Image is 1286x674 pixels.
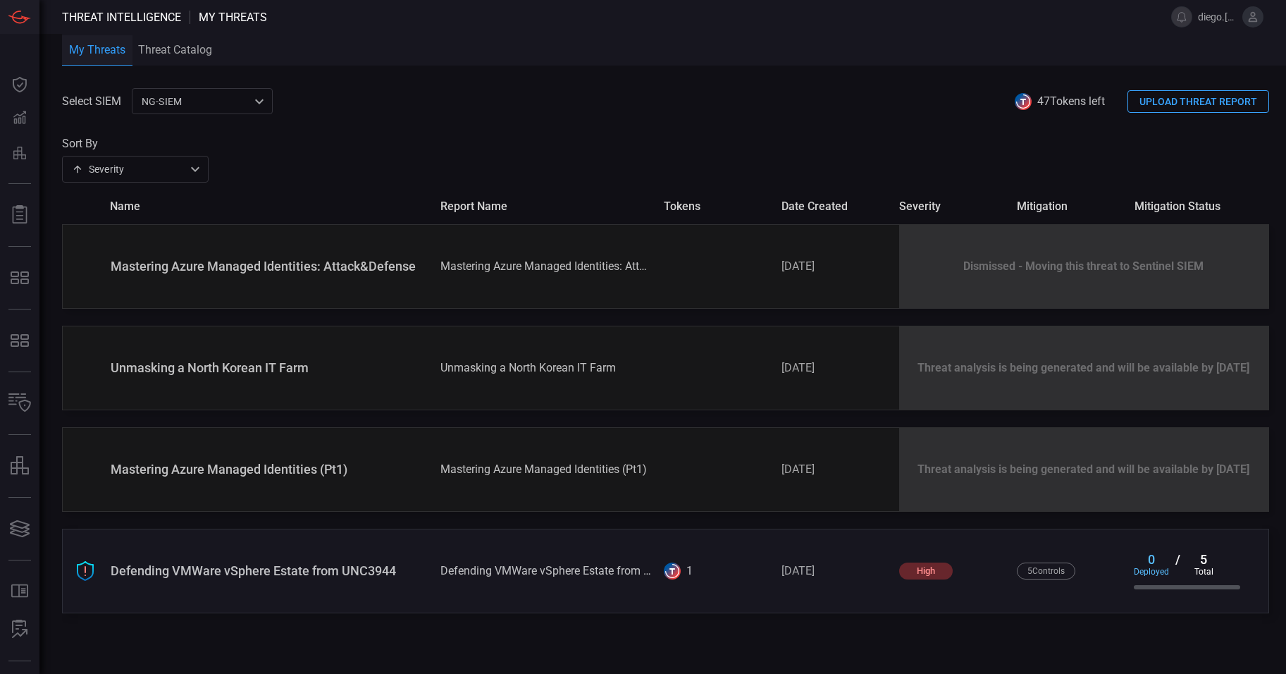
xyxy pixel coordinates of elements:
[3,575,37,608] button: Rule Catalog
[781,564,888,577] div: [DATE]
[1134,200,1241,213] span: mitigation status
[3,261,37,295] button: MITRE - Exposures
[3,198,37,232] button: Reports
[3,512,37,546] button: Cards
[440,361,653,374] div: Unmasking a North Korean IT Farm
[781,462,888,476] div: [DATE]
[199,11,267,24] span: My Threats
[899,428,1268,511] div: Threat analysis is being generated and will be available by 08-21-2025
[62,94,121,108] label: Select SIEM
[62,35,132,67] button: My Threats
[110,200,429,213] span: name
[3,68,37,102] button: Dashboard
[1037,94,1105,108] span: 47 Tokens left
[664,200,770,213] span: tokens
[111,462,429,477] div: Mastering Azure Managed Identities (Pt1)
[781,259,888,273] div: [DATE]
[899,326,1268,410] div: Threat analysis is being generated and will be available by 08-21-2025
[111,360,429,375] div: Unmasking a North Korean IT Farm
[111,259,429,274] div: Mastering Azure Managed Identities: Attack&Defense
[440,462,653,476] div: Mastering Azure Managed Identities (Pt1)
[1134,567,1169,577] div: deployed
[3,102,37,135] button: Detections
[142,94,250,109] p: NG-SIEM
[440,259,653,273] div: Mastering Azure Managed Identities: Attack&Defense
[72,162,186,176] div: Severity
[62,11,181,24] span: Threat Intelligence
[3,135,37,169] button: Preventions
[1198,11,1237,23] span: diego.[PERSON_NAME].amandi
[899,225,1268,308] div: Dismissed - Moving this threat to Sentinel SIEM
[132,34,218,66] button: Threat Catalog
[440,564,653,577] div: Defending VMWare vSphere Estate from UNC3944
[899,563,953,580] div: high
[1017,200,1123,213] span: mitigation
[1134,552,1169,567] div: 0
[1017,563,1075,580] div: 5 Control s
[899,200,1006,213] span: severity
[1169,552,1186,577] div: /
[440,200,653,213] span: report name
[781,200,888,213] span: date created
[3,613,37,647] button: ALERT ANALYSIS
[1127,90,1269,113] button: UPLOAD THREAT REPORT
[62,137,209,150] label: Sort By
[781,361,888,374] div: [DATE]
[3,386,37,420] button: Inventory
[1186,567,1221,577] div: total
[686,564,693,577] div: 1
[1186,552,1221,567] div: 5
[111,563,429,578] div: Defending VMWare vSphere Estate from UNC3944
[3,324,37,357] button: MITRE - Detection Posture
[3,449,37,483] button: assets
